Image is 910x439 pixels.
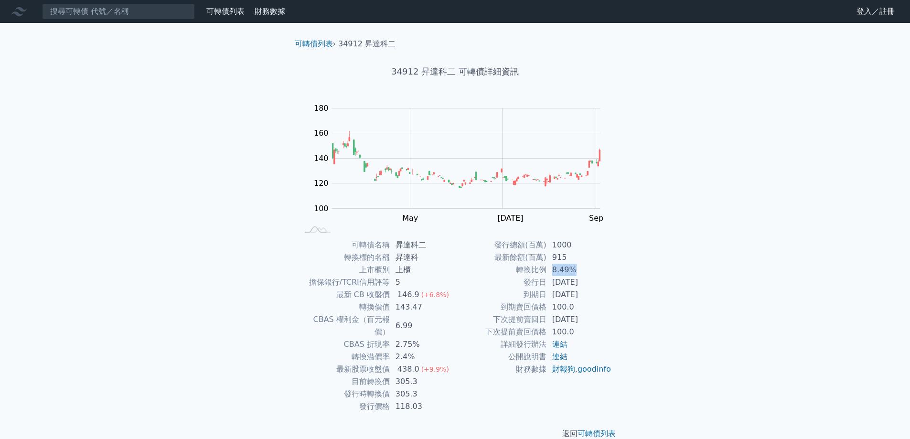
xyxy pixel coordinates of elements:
[299,400,390,413] td: 發行價格
[455,276,546,289] td: 發行日
[455,301,546,313] td: 到期賣回價格
[552,352,567,361] a: 連結
[546,363,612,375] td: ,
[578,429,616,438] a: 可轉債列表
[546,313,612,326] td: [DATE]
[546,326,612,338] td: 100.0
[455,264,546,276] td: 轉換比例
[390,276,455,289] td: 5
[332,131,600,188] g: Series
[390,264,455,276] td: 上櫃
[862,393,910,439] div: 聊天小工具
[546,301,612,313] td: 100.0
[299,251,390,264] td: 轉換標的名稱
[552,364,575,374] a: 財報狗
[396,289,421,301] div: 146.9
[299,351,390,363] td: 轉換溢價率
[299,239,390,251] td: 可轉債名稱
[390,351,455,363] td: 2.4%
[455,239,546,251] td: 發行總額(百萬)
[546,239,612,251] td: 1000
[299,338,390,351] td: CBAS 折現率
[497,214,523,223] tspan: [DATE]
[552,340,567,349] a: 連結
[299,301,390,313] td: 轉換價值
[546,264,612,276] td: 8.49%
[396,363,421,375] div: 438.0
[255,7,285,16] a: 財務數據
[299,264,390,276] td: 上市櫃別
[402,214,418,223] tspan: May
[299,313,390,338] td: CBAS 權利金（百元報價）
[295,38,336,50] li: ›
[299,388,390,400] td: 發行時轉換價
[578,364,611,374] a: goodinfo
[849,4,902,19] a: 登入／註冊
[314,179,329,188] tspan: 120
[455,313,546,326] td: 下次提前賣回日
[589,214,603,223] tspan: Sep
[421,291,449,299] span: (+6.8%)
[295,39,333,48] a: 可轉債列表
[299,363,390,375] td: 最新股票收盤價
[299,375,390,388] td: 目前轉換價
[314,104,329,113] tspan: 180
[390,239,455,251] td: 昇達科二
[206,7,245,16] a: 可轉債列表
[390,400,455,413] td: 118.03
[455,326,546,338] td: 下次提前賣回價格
[455,251,546,264] td: 最新餘額(百萬)
[455,363,546,375] td: 財務數據
[390,301,455,313] td: 143.47
[390,251,455,264] td: 昇達科
[455,338,546,351] td: 詳細發行辦法
[390,375,455,388] td: 305.3
[546,251,612,264] td: 915
[314,154,329,163] tspan: 140
[546,289,612,301] td: [DATE]
[455,351,546,363] td: 公開說明書
[299,276,390,289] td: 擔保銀行/TCRI信用評等
[421,365,449,373] span: (+9.9%)
[299,289,390,301] td: 最新 CB 收盤價
[546,276,612,289] td: [DATE]
[862,393,910,439] iframe: Chat Widget
[390,388,455,400] td: 305.3
[314,204,329,213] tspan: 100
[390,338,455,351] td: 2.75%
[455,289,546,301] td: 到期日
[338,38,396,50] li: 34912 昇達科二
[390,313,455,338] td: 6.99
[309,104,615,223] g: Chart
[314,128,329,138] tspan: 160
[287,65,623,78] h1: 34912 昇達科二 可轉債詳細資訊
[42,3,195,20] input: 搜尋可轉債 代號／名稱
